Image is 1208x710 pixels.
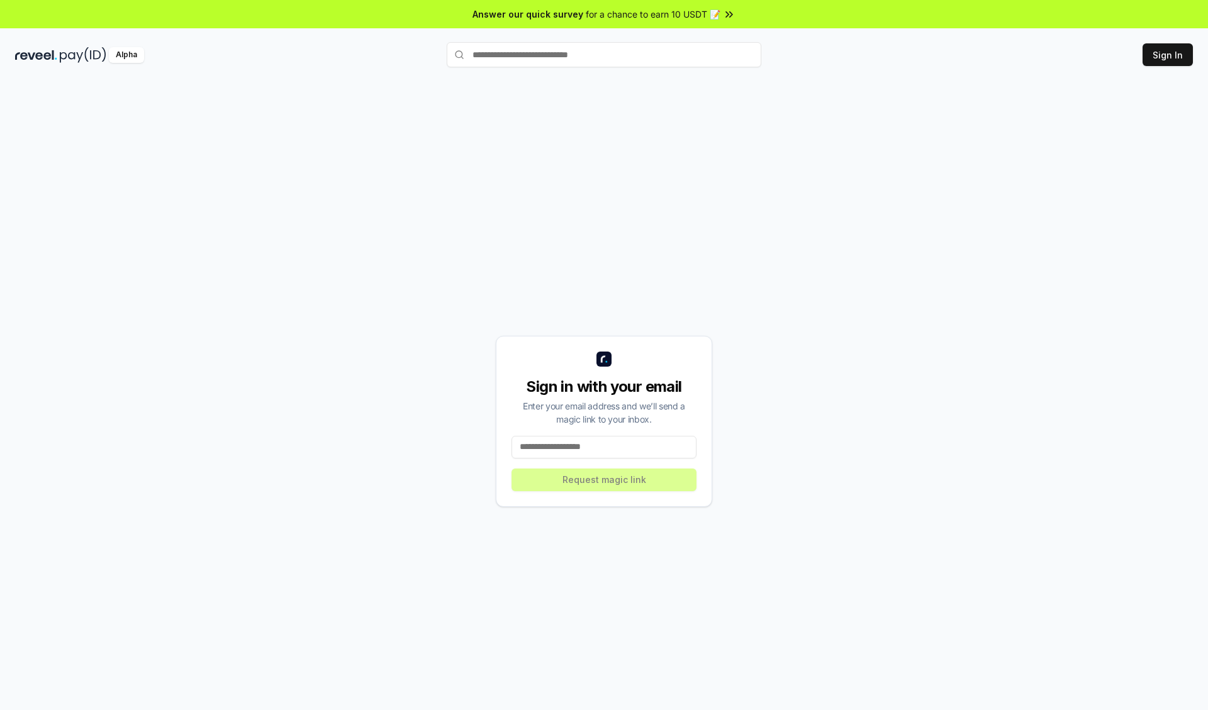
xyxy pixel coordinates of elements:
div: Enter your email address and we’ll send a magic link to your inbox. [512,399,696,426]
img: pay_id [60,47,106,63]
img: logo_small [596,352,612,367]
span: for a chance to earn 10 USDT 📝 [586,8,720,21]
span: Answer our quick survey [473,8,583,21]
div: Alpha [109,47,144,63]
button: Sign In [1143,43,1193,66]
div: Sign in with your email [512,377,696,397]
img: reveel_dark [15,47,57,63]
